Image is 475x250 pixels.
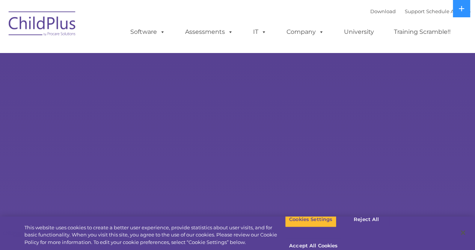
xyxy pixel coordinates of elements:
[178,24,241,39] a: Assessments
[336,24,382,39] a: University
[405,8,425,14] a: Support
[370,8,396,14] a: Download
[123,24,173,39] a: Software
[370,8,470,14] font: |
[426,8,470,14] a: Schedule A Demo
[24,224,285,246] div: This website uses cookies to create a better user experience, provide statistics about user visit...
[279,24,332,39] a: Company
[285,212,336,227] button: Cookies Settings
[386,24,458,39] a: Training Scramble!!
[455,224,471,241] button: Close
[343,212,390,227] button: Reject All
[246,24,274,39] a: IT
[5,6,80,44] img: ChildPlus by Procare Solutions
